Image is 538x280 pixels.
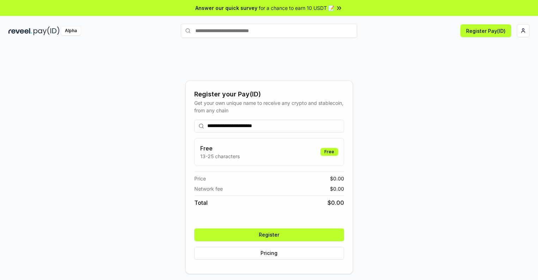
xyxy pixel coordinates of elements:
[320,148,338,156] div: Free
[259,4,334,12] span: for a chance to earn 10 USDT 📝
[194,185,223,192] span: Network fee
[33,26,60,35] img: pay_id
[200,144,240,153] h3: Free
[194,99,344,114] div: Get your own unique name to receive any crypto and stablecoin, from any chain
[460,24,511,37] button: Register Pay(ID)
[194,198,208,207] span: Total
[8,26,32,35] img: reveel_dark
[194,247,344,260] button: Pricing
[194,175,206,182] span: Price
[61,26,81,35] div: Alpha
[328,198,344,207] span: $ 0.00
[200,153,240,160] p: 13-25 characters
[330,175,344,182] span: $ 0.00
[330,185,344,192] span: $ 0.00
[194,89,344,99] div: Register your Pay(ID)
[194,228,344,241] button: Register
[195,4,257,12] span: Answer our quick survey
